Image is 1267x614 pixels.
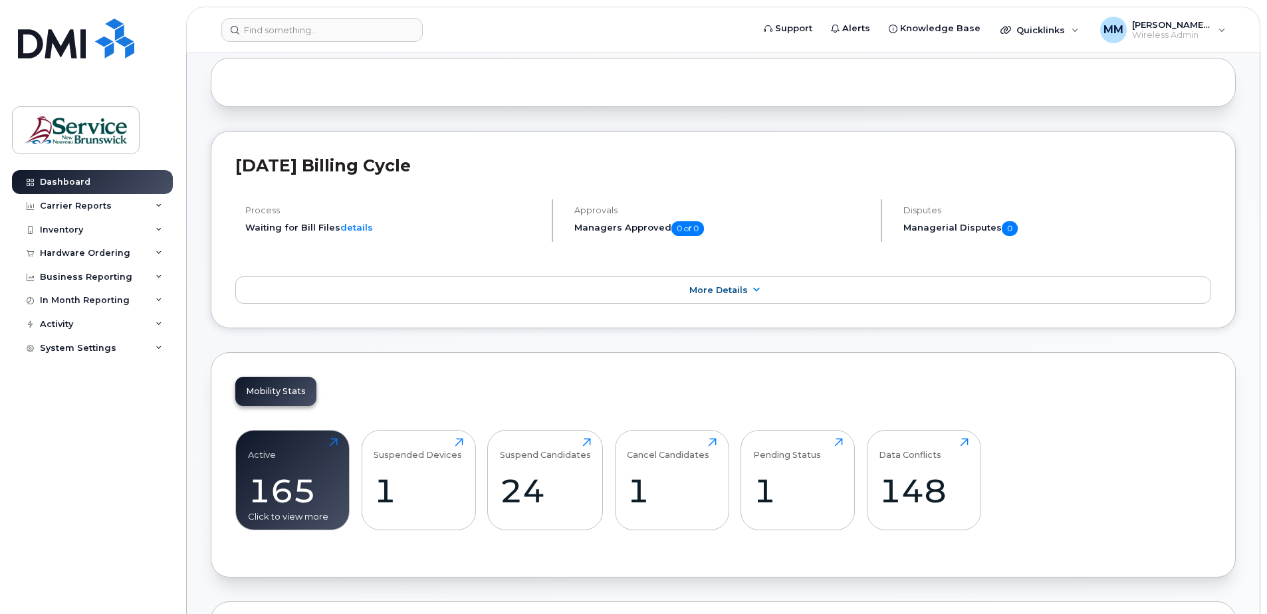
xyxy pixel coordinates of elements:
[775,22,812,35] span: Support
[753,438,843,523] a: Pending Status1
[248,438,276,460] div: Active
[991,17,1088,43] div: Quicklinks
[374,438,463,523] a: Suspended Devices1
[245,221,540,234] li: Waiting for Bill Files
[248,510,338,523] div: Click to view more
[903,205,1211,215] h4: Disputes
[500,438,591,523] a: Suspend Candidates24
[500,471,591,510] div: 24
[754,15,822,42] a: Support
[879,471,969,510] div: 148
[1002,221,1018,236] span: 0
[374,438,462,460] div: Suspended Devices
[753,471,843,510] div: 1
[245,205,540,215] h4: Process
[900,22,980,35] span: Knowledge Base
[879,438,969,523] a: Data Conflicts148
[1103,22,1123,38] span: MM
[671,221,704,236] span: 0 of 0
[879,15,990,42] a: Knowledge Base
[574,221,869,236] h5: Managers Approved
[627,438,709,460] div: Cancel Candidates
[689,285,748,295] span: More Details
[753,438,821,460] div: Pending Status
[903,221,1211,236] h5: Managerial Disputes
[500,438,591,460] div: Suspend Candidates
[627,471,717,510] div: 1
[221,18,423,42] input: Find something...
[1132,19,1212,30] span: [PERSON_NAME] (ASD-E)
[1016,25,1065,35] span: Quicklinks
[842,22,870,35] span: Alerts
[235,155,1211,175] h2: [DATE] Billing Cycle
[248,438,338,523] a: Active165Click to view more
[340,222,373,233] a: details
[822,15,879,42] a: Alerts
[1091,17,1235,43] div: McEachern, Melissa (ASD-E)
[374,471,463,510] div: 1
[1132,30,1212,41] span: Wireless Admin
[574,205,869,215] h4: Approvals
[879,438,941,460] div: Data Conflicts
[248,471,338,510] div: 165
[627,438,717,523] a: Cancel Candidates1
